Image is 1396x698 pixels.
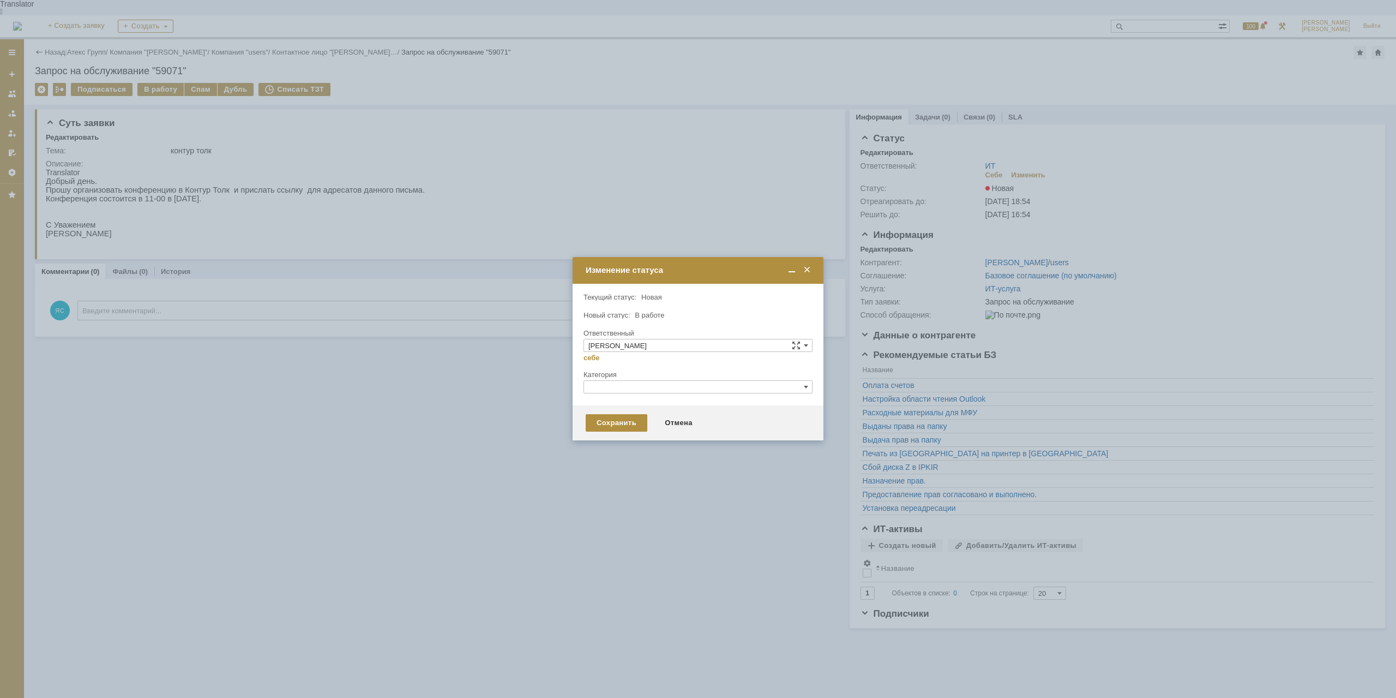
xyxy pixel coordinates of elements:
[641,293,662,301] span: Новая
[583,311,630,319] label: Новый статус:
[786,265,797,275] span: Свернуть (Ctrl + M)
[802,265,813,275] span: Закрыть
[583,371,810,378] div: Категория
[792,341,801,350] span: Сложная форма
[583,330,810,337] div: Ответственный
[586,265,813,275] div: Изменение статуса
[635,311,664,319] span: В работе
[583,293,636,301] label: Текущий статус:
[583,354,600,362] a: себе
